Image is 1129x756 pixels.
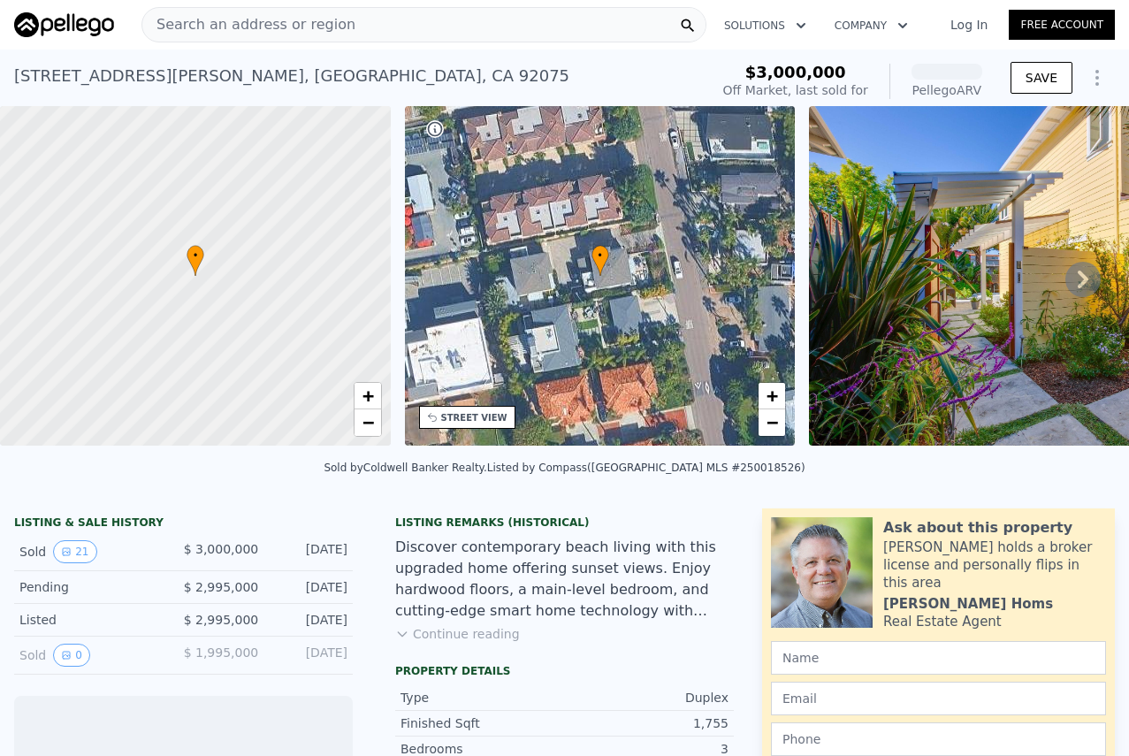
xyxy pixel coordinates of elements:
[883,517,1072,538] div: Ask about this property
[184,645,259,660] span: $ 1,995,000
[759,383,785,409] a: Zoom in
[19,611,170,629] div: Listed
[187,248,204,263] span: •
[395,515,734,530] div: Listing Remarks (Historical)
[362,385,373,407] span: +
[362,411,373,433] span: −
[1079,60,1115,95] button: Show Options
[53,540,96,563] button: View historical data
[400,689,565,706] div: Type
[591,245,609,276] div: •
[19,644,170,667] div: Sold
[565,714,729,732] div: 1,755
[912,81,982,99] div: Pellego ARV
[591,248,609,263] span: •
[1009,10,1115,40] a: Free Account
[14,64,569,88] div: [STREET_ADDRESS][PERSON_NAME] , [GEOGRAPHIC_DATA] , CA 92075
[767,411,778,433] span: −
[142,14,355,35] span: Search an address or region
[441,411,507,424] div: STREET VIEW
[14,12,114,37] img: Pellego
[771,641,1106,675] input: Name
[723,81,868,99] div: Off Market, last sold for
[355,409,381,436] a: Zoom out
[767,385,778,407] span: +
[1011,62,1072,94] button: SAVE
[820,10,922,42] button: Company
[184,580,259,594] span: $ 2,995,000
[883,595,1053,613] div: [PERSON_NAME] Homs
[187,245,204,276] div: •
[324,462,486,474] div: Sold by Coldwell Banker Realty .
[745,63,846,81] span: $3,000,000
[395,664,734,678] div: Property details
[929,16,1009,34] a: Log In
[759,409,785,436] a: Zoom out
[184,613,259,627] span: $ 2,995,000
[272,540,347,563] div: [DATE]
[272,644,347,667] div: [DATE]
[710,10,820,42] button: Solutions
[53,644,90,667] button: View historical data
[19,540,170,563] div: Sold
[395,537,734,622] div: Discover contemporary beach living with this upgraded home offering sunset views. Enjoy hardwood ...
[19,578,170,596] div: Pending
[487,462,805,474] div: Listed by Compass ([GEOGRAPHIC_DATA] MLS #250018526)
[883,613,1002,630] div: Real Estate Agent
[771,722,1106,756] input: Phone
[355,383,381,409] a: Zoom in
[272,578,347,596] div: [DATE]
[395,625,520,643] button: Continue reading
[400,714,565,732] div: Finished Sqft
[272,611,347,629] div: [DATE]
[184,542,259,556] span: $ 3,000,000
[565,689,729,706] div: Duplex
[883,538,1106,592] div: [PERSON_NAME] holds a broker license and personally flips in this area
[14,515,353,533] div: LISTING & SALE HISTORY
[771,682,1106,715] input: Email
